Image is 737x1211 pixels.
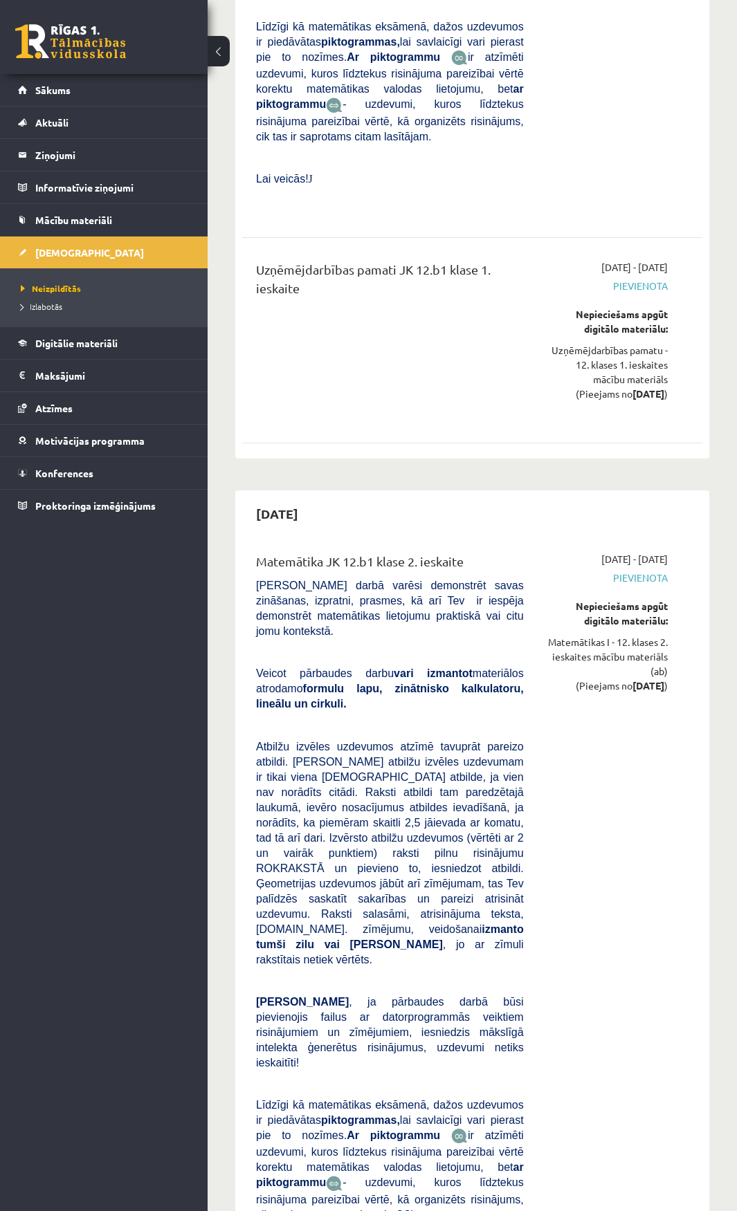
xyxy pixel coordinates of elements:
[35,246,144,259] span: [DEMOGRAPHIC_DATA]
[451,1128,468,1144] img: JfuEzvunn4EvwAAAAASUVORK5CYII=
[35,172,190,203] legend: Informatīvie ziņojumi
[451,50,468,66] img: JfuEzvunn4EvwAAAAASUVORK5CYII=
[18,490,190,521] a: Proktoringa izmēģinājums
[347,51,440,63] b: Ar piktogrammu
[256,996,524,1069] span: , ja pārbaudes darbā būsi pievienojis failus ar datorprogrammās veiktiem risinājumiem un zīmējumi...
[18,172,190,203] a: Informatīvie ziņojumi
[35,402,73,414] span: Atzīmes
[35,337,118,349] span: Digitālie materiāli
[256,1099,524,1141] span: Līdzīgi kā matemātikas eksāmenā, dažos uzdevumos ir piedāvātas lai savlaicīgi vari pierast pie to...
[21,283,81,294] span: Neizpildītās
[35,139,190,171] legend: Ziņojumi
[482,923,523,935] b: izmanto
[18,237,190,268] a: [DEMOGRAPHIC_DATA]
[545,599,668,628] div: Nepieciešams apgūt digitālo materiālu:
[18,457,190,489] a: Konferences
[326,98,343,113] img: wKvN42sLe3LLwAAAABJRU5ErkJggg==
[545,279,668,293] span: Pievienota
[18,139,190,171] a: Ziņojumi
[35,434,145,447] span: Motivācijas programma
[309,173,313,185] span: J
[601,260,668,275] span: [DATE] - [DATE]
[242,497,312,530] h2: [DATE]
[256,683,524,710] b: formulu lapu, zinātnisko kalkulatoru, lineālu un cirkuli.
[256,996,349,1008] span: [PERSON_NAME]
[633,679,664,692] strong: [DATE]
[256,939,443,950] b: tumši zilu vai [PERSON_NAME]
[256,173,309,185] span: Lai veicās!
[18,425,190,456] a: Motivācijas programma
[256,21,524,63] span: Līdzīgi kā matemātikas eksāmenā, dažos uzdevumos ir piedāvātas lai savlaicīgi vari pierast pie to...
[35,499,156,512] span: Proktoringa izmēģinājums
[18,360,190,391] a: Maksājumi
[35,360,190,391] legend: Maksājumi
[545,571,668,585] span: Pievienota
[21,301,62,312] span: Izlabotās
[256,98,524,142] span: - uzdevumi, kuros līdztekus risinājuma pareizībai vērtē, kā organizēts risinājums, cik tas ir sap...
[18,74,190,106] a: Sākums
[633,387,664,400] strong: [DATE]
[256,260,524,304] div: Uzņēmējdarbības pamati JK 12.b1 klase 1. ieskaite
[545,635,668,693] div: Matemātikas I - 12. klases 2. ieskaites mācību materiāls (ab) (Pieejams no )
[18,327,190,359] a: Digitālie materiāli
[18,392,190,424] a: Atzīmes
[545,307,668,336] div: Nepieciešams apgūt digitālo materiālu:
[321,36,400,48] b: piktogrammas,
[347,1129,440,1141] b: Ar piktogrammu
[35,467,93,479] span: Konferences
[18,107,190,138] a: Aktuāli
[256,741,524,965] span: Atbilžu izvēles uzdevumos atzīmē tavuprāt pareizo atbildi. [PERSON_NAME] atbilžu izvēles uzdevuma...
[21,282,194,295] a: Neizpildītās
[394,667,473,679] b: vari izmantot
[545,343,668,401] div: Uzņēmējdarbības pamatu - 12. klases 1. ieskaites mācību materiāls (Pieejams no )
[321,1114,400,1126] b: piktogrammas,
[21,300,194,313] a: Izlabotās
[35,214,112,226] span: Mācību materiāli
[35,84,71,96] span: Sākums
[35,116,69,129] span: Aktuāli
[256,580,524,637] span: [PERSON_NAME] darbā varēsi demonstrēt savas zināšanas, izpratni, prasmes, kā arī Tev ir iespēja d...
[326,1176,343,1192] img: wKvN42sLe3LLwAAAABJRU5ErkJggg==
[18,204,190,236] a: Mācību materiāli
[15,24,126,59] a: Rīgas 1. Tālmācības vidusskola
[256,667,524,710] span: Veicot pārbaudes darbu materiālos atrodamo
[256,552,524,577] div: Matemātika JK 12.b1 klase 2. ieskaite
[601,552,668,566] span: [DATE] - [DATE]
